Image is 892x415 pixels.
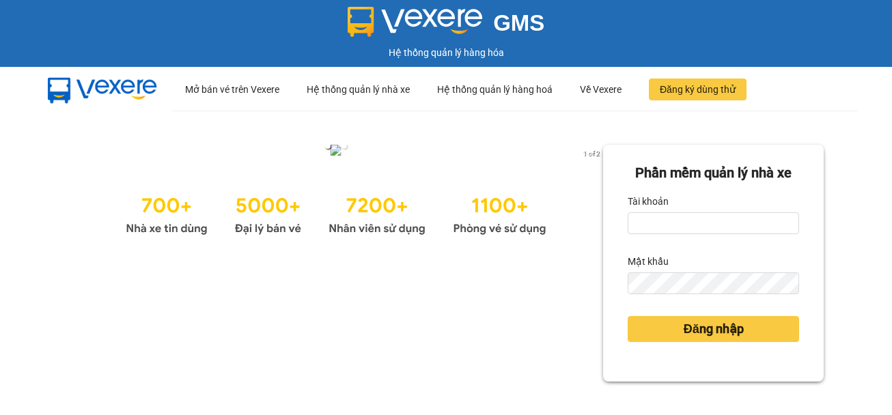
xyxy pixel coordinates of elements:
label: Tài khoản [628,190,669,212]
img: logo 2 [348,7,483,37]
div: Về Vexere [580,68,622,111]
span: Đăng nhập [684,319,744,339]
div: Hệ thống quản lý hàng hóa [3,45,889,60]
button: Đăng nhập [628,316,799,342]
button: previous slide / item [68,145,87,160]
span: Đăng ký dùng thử [660,82,736,97]
label: Mật khẩu [628,251,669,272]
input: Tài khoản [628,212,799,234]
a: GMS [348,20,545,31]
li: slide item 1 [325,143,331,149]
input: Mật khẩu [628,272,799,294]
img: Statistics.png [126,187,546,239]
button: Đăng ký dùng thử [649,78,747,100]
div: Hệ thống quản lý hàng hoá [437,68,553,111]
span: GMS [493,10,544,35]
button: next slide / item [584,145,603,160]
p: 1 of 2 [579,145,603,162]
img: mbUUG5Q.png [34,67,171,112]
div: Mở bán vé trên Vexere [185,68,279,111]
li: slide item 2 [342,143,347,149]
div: Hệ thống quản lý nhà xe [307,68,410,111]
div: Phần mềm quản lý nhà xe [628,162,799,184]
